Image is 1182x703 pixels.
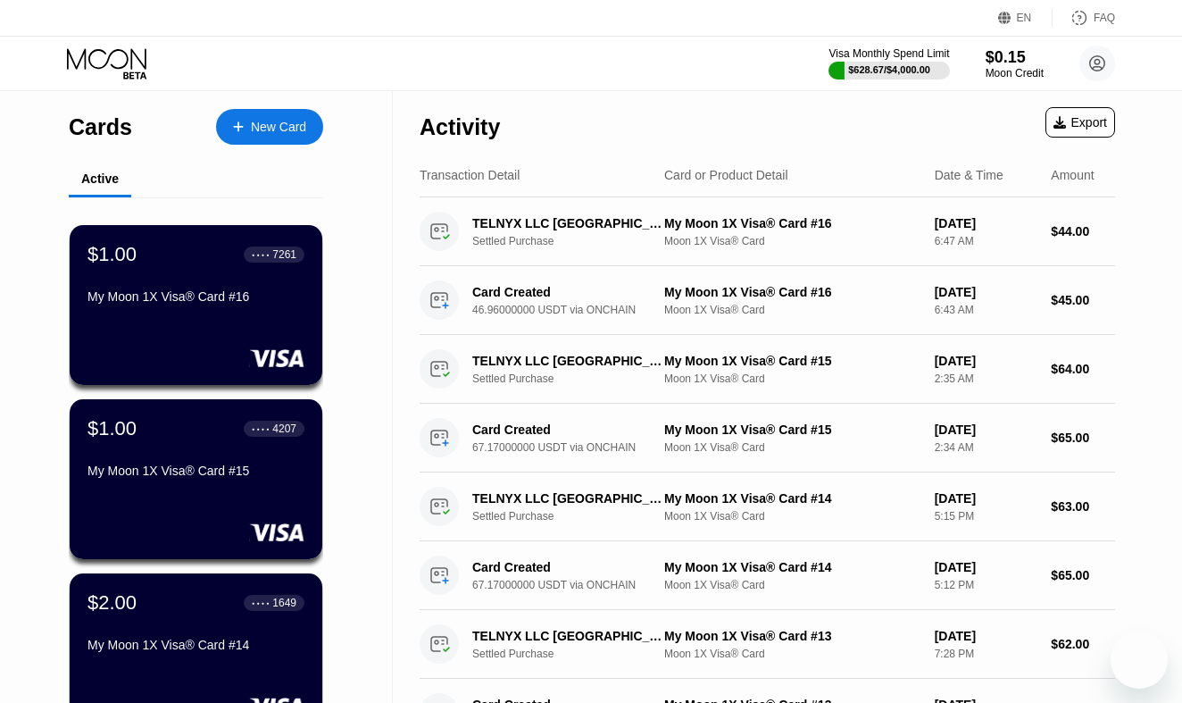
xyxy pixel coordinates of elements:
div: Export [1045,107,1115,138]
div: 67.17000000 USDT via ONCHAIN [472,441,679,454]
div: Settled Purchase [472,235,679,247]
div: [DATE] [935,216,1037,230]
div: Active [81,172,119,186]
div: New Card [251,120,306,135]
div: EN [1017,12,1032,24]
div: Visa Monthly Spend Limit [828,47,949,60]
div: Moon 1X Visa® Card [664,372,920,385]
div: 7:28 PM [935,648,1037,660]
div: 7261 [272,248,296,261]
div: $0.15 [986,48,1044,67]
div: 6:43 AM [935,304,1037,316]
div: Settled Purchase [472,648,679,660]
div: Activity [420,114,500,140]
div: Transaction Detail [420,168,520,182]
div: ● ● ● ● [252,426,270,431]
div: 67.17000000 USDT via ONCHAIN [472,579,679,591]
div: My Moon 1X Visa® Card #14 [664,560,920,574]
div: $2.00 [87,591,137,615]
div: [DATE] [935,423,1037,437]
div: Export [1053,115,1107,130]
div: $64.00 [1051,362,1115,376]
div: $45.00 [1051,293,1115,307]
div: TELNYX LLC [GEOGRAPHIC_DATA] [GEOGRAPHIC_DATA] [472,354,665,368]
div: TELNYX LLC [GEOGRAPHIC_DATA] [GEOGRAPHIC_DATA]Settled PurchaseMy Moon 1X Visa® Card #13Moon 1X Vi... [420,610,1115,679]
div: $65.00 [1051,568,1115,582]
div: TELNYX LLC [GEOGRAPHIC_DATA] [GEOGRAPHIC_DATA]Settled PurchaseMy Moon 1X Visa® Card #14Moon 1X Vi... [420,473,1115,541]
div: FAQ [1053,9,1115,27]
div: $1.00 [87,243,137,266]
div: TELNYX LLC [GEOGRAPHIC_DATA] [GEOGRAPHIC_DATA]Settled PurchaseMy Moon 1X Visa® Card #15Moon 1X Vi... [420,335,1115,404]
div: Date & Time [935,168,1003,182]
div: My Moon 1X Visa® Card #16 [87,289,304,304]
div: Moon 1X Visa® Card [664,648,920,660]
div: Settled Purchase [472,372,679,385]
div: Card or Product Detail [664,168,788,182]
div: My Moon 1X Visa® Card #14 [664,491,920,506]
div: 2:34 AM [935,441,1037,454]
div: $65.00 [1051,431,1115,445]
div: Cards [69,114,132,140]
div: 1649 [272,597,296,609]
div: Moon 1X Visa® Card [664,510,920,523]
div: $63.00 [1051,499,1115,514]
div: [DATE] [935,354,1037,368]
div: Visa Monthly Spend Limit$628.67/$4,000.00 [828,47,949,80]
div: My Moon 1X Visa® Card #13 [664,629,920,643]
div: Amount [1051,168,1094,182]
div: 5:15 PM [935,510,1037,523]
div: $1.00 [87,417,137,440]
iframe: Button to launch messaging window [1111,632,1168,689]
div: Card Created67.17000000 USDT via ONCHAINMy Moon 1X Visa® Card #14Moon 1X Visa® Card[DATE]5:12 PM$... [420,541,1115,610]
div: Card Created46.96000000 USDT via ONCHAINMy Moon 1X Visa® Card #16Moon 1X Visa® Card[DATE]6:43 AM$... [420,266,1115,335]
div: $1.00● ● ● ●4207My Moon 1X Visa® Card #15 [70,399,322,559]
div: TELNYX LLC [GEOGRAPHIC_DATA] [GEOGRAPHIC_DATA] [472,491,665,506]
div: $62.00 [1051,637,1115,651]
div: TELNYX LLC [GEOGRAPHIC_DATA] [GEOGRAPHIC_DATA] [472,216,665,230]
div: My Moon 1X Visa® Card #15 [664,423,920,437]
div: $0.15Moon Credit [986,48,1044,80]
div: FAQ [1094,12,1115,24]
div: 6:47 AM [935,235,1037,247]
div: 5:12 PM [935,579,1037,591]
div: $44.00 [1051,224,1115,239]
div: Card Created [472,285,665,299]
div: [DATE] [935,491,1037,506]
div: ● ● ● ● [252,252,270,257]
div: $628.67 / $4,000.00 [848,64,930,75]
div: 46.96000000 USDT via ONCHAIN [472,304,679,316]
div: Moon 1X Visa® Card [664,235,920,247]
div: EN [998,9,1053,27]
div: 2:35 AM [935,372,1037,385]
div: Moon Credit [986,67,1044,80]
div: [DATE] [935,629,1037,643]
div: My Moon 1X Visa® Card #16 [664,285,920,299]
div: Settled Purchase [472,510,679,523]
div: New Card [216,109,323,145]
div: Moon 1X Visa® Card [664,304,920,316]
div: Card Created [472,560,665,574]
div: ● ● ● ● [252,600,270,606]
div: TELNYX LLC [GEOGRAPHIC_DATA] [GEOGRAPHIC_DATA] [472,629,665,643]
div: $1.00● ● ● ●7261My Moon 1X Visa® Card #16 [70,225,322,385]
div: My Moon 1X Visa® Card #16 [664,216,920,230]
div: Moon 1X Visa® Card [664,579,920,591]
div: Card Created67.17000000 USDT via ONCHAINMy Moon 1X Visa® Card #15Moon 1X Visa® Card[DATE]2:34 AM$... [420,404,1115,473]
div: TELNYX LLC [GEOGRAPHIC_DATA] [GEOGRAPHIC_DATA]Settled PurchaseMy Moon 1X Visa® Card #16Moon 1X Vi... [420,197,1115,266]
div: My Moon 1X Visa® Card #14 [87,638,304,652]
div: 4207 [272,423,296,435]
div: [DATE] [935,560,1037,574]
div: Card Created [472,423,665,437]
div: My Moon 1X Visa® Card #15 [87,464,304,478]
div: Moon 1X Visa® Card [664,441,920,454]
div: [DATE] [935,285,1037,299]
div: My Moon 1X Visa® Card #15 [664,354,920,368]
